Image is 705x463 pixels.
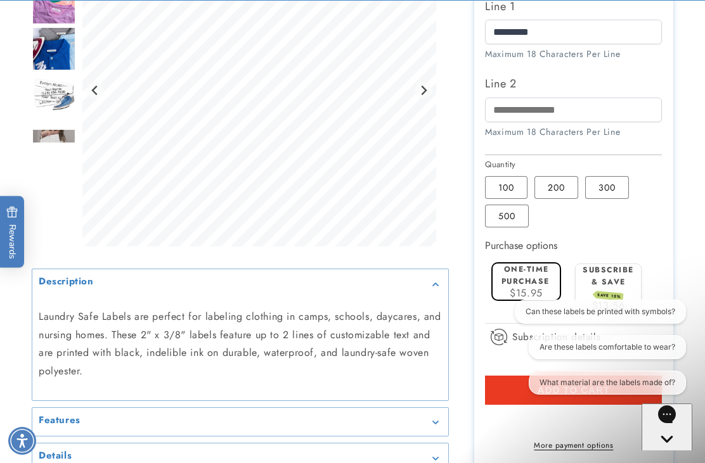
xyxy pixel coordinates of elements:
iframe: Gorgias live chat conversation starters [497,300,692,406]
span: $15.95 [510,286,543,300]
div: Maximum 18 Characters Per Line [485,48,662,61]
label: 200 [534,176,578,199]
iframe: Gorgias live chat messenger [642,403,692,450]
div: Go to slide 4 [32,73,76,117]
button: Next slide [415,82,432,99]
a: More payment options [485,440,662,451]
label: Subscribe & save [583,264,634,300]
label: Line 2 [485,73,662,94]
button: Go to last slide [87,82,104,99]
label: Purchase options [485,238,557,253]
div: Maximum 18 Characters Per Line [485,125,662,139]
label: 300 [585,176,629,199]
p: Laundry Safe Labels are perfect for labeling clothing in camps, schools, daycares, and nursing ho... [39,308,442,381]
summary: Description [32,269,448,298]
label: 500 [485,205,529,227]
img: null [32,128,76,154]
div: Go to slide 5 [32,119,76,163]
div: Go to slide 3 [32,27,76,71]
button: Add to cart [485,376,662,405]
div: Accessibility Menu [8,427,36,455]
h2: Details [39,450,72,462]
img: Iron on name labels ironed to shirt collar [32,27,76,71]
label: 100 [485,176,527,199]
img: Iron-on name labels with an iron [32,73,76,117]
legend: Quantity [485,158,517,171]
span: $13.56 [592,298,625,313]
span: SAVE 15% [595,291,624,301]
span: Rewards [6,206,18,258]
summary: Features [32,408,448,436]
h2: Description [39,276,94,288]
label: One-time purchase [501,263,550,287]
